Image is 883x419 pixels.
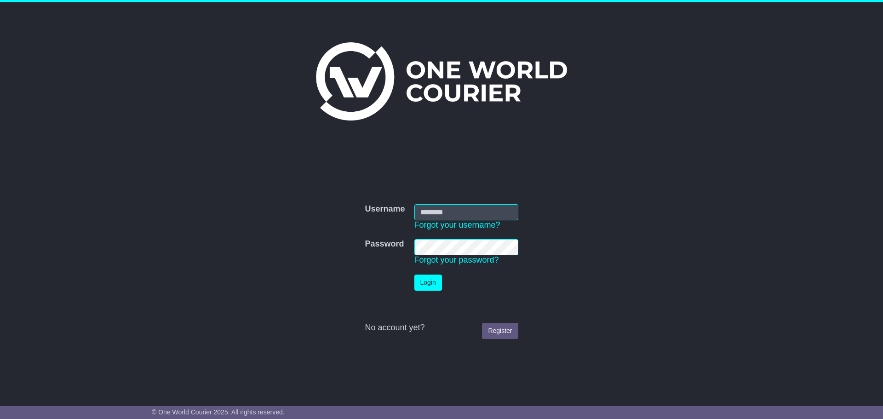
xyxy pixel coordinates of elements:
a: Forgot your username? [414,220,500,230]
a: Forgot your password? [414,255,499,264]
div: No account yet? [365,323,518,333]
button: Login [414,275,442,291]
label: Username [365,204,405,214]
span: © One World Courier 2025. All rights reserved. [152,408,285,416]
a: Register [482,323,518,339]
img: One World [316,42,567,121]
label: Password [365,239,404,249]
